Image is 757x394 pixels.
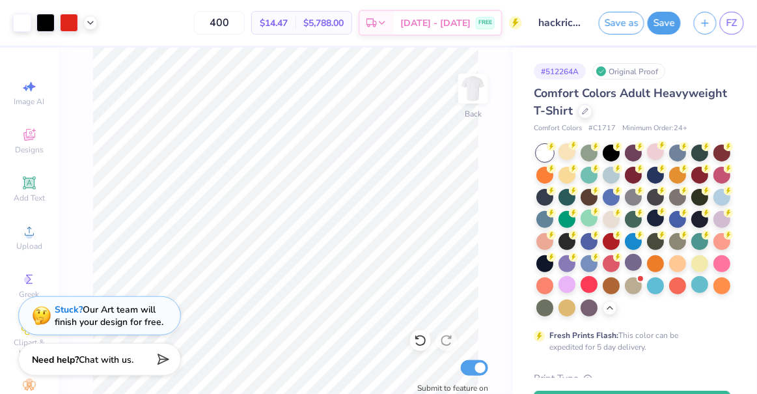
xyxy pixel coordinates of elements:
img: Back [460,76,486,102]
strong: Need help? [32,354,79,366]
input: – – [194,11,245,35]
span: # C1717 [588,123,616,134]
span: $5,788.00 [303,16,344,30]
span: Greek [20,289,40,300]
span: FZ [726,16,737,31]
strong: Fresh Prints Flash: [549,330,618,341]
span: Comfort Colors Adult Heavyweight T-Shirt [534,85,727,119]
span: $14.47 [260,16,288,30]
span: Designs [15,145,44,155]
button: Save [648,12,681,35]
div: Original Proof [592,63,665,79]
div: Back [465,108,482,120]
span: FREE [478,18,492,27]
span: Image AI [14,96,45,107]
span: Chat with us. [79,354,133,366]
span: Upload [16,241,42,251]
button: Save as [599,12,644,35]
div: This color can be expedited for 5 day delivery. [549,330,709,353]
div: Our Art team will finish your design for free. [55,303,163,328]
span: Add Text [14,193,45,203]
span: Comfort Colors [534,123,582,134]
span: Clipart & logos [7,337,52,358]
span: Minimum Order: 24 + [622,123,687,134]
div: # 512264A [534,63,586,79]
span: [DATE] - [DATE] [400,16,471,30]
a: FZ [720,12,744,35]
div: Print Type [534,371,731,386]
strong: Stuck? [55,303,83,316]
input: Untitled Design [529,10,592,36]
